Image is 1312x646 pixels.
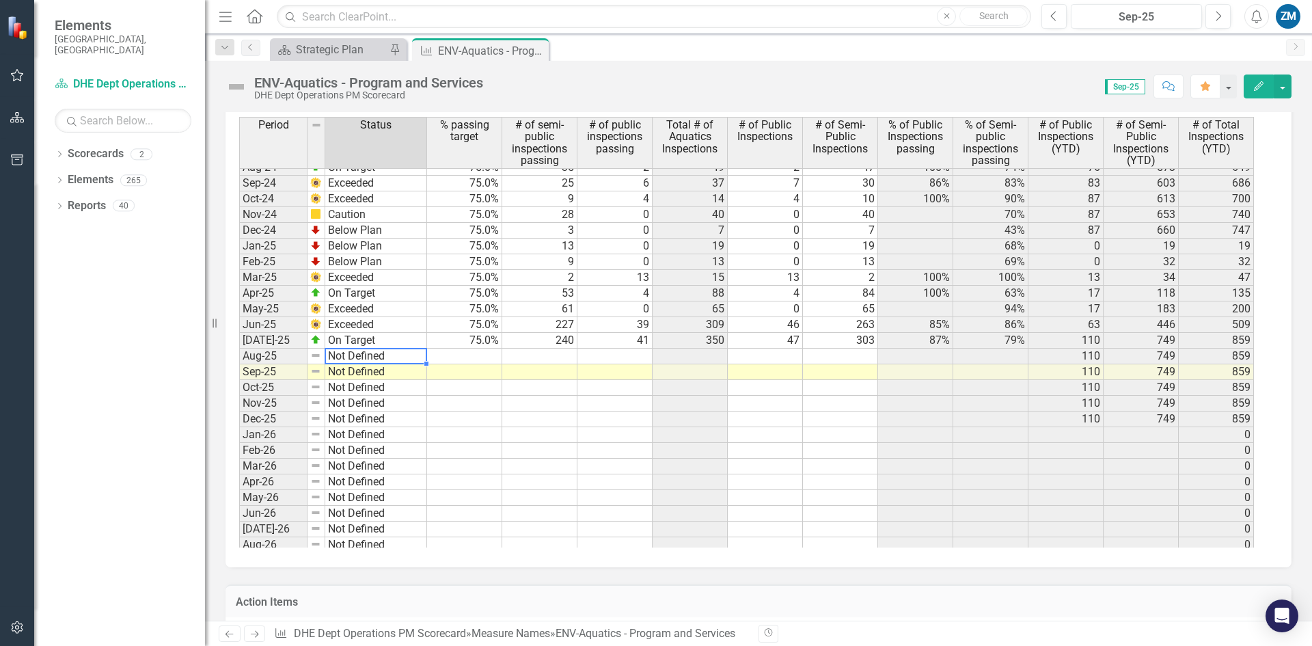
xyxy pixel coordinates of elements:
div: » » [274,626,748,642]
span: Search [979,10,1009,21]
td: 859 [1179,333,1254,349]
td: Not Defined [325,396,427,412]
td: 100% [953,270,1028,286]
td: 75.0% [427,191,502,207]
td: 749 [1104,380,1179,396]
td: 75.0% [427,333,502,349]
td: 25 [502,176,577,191]
td: 110 [1028,333,1104,349]
td: 65 [653,301,728,317]
img: 8DAGhfEEPCf229AAAAAElFTkSuQmCC [311,120,322,131]
td: 75.0% [427,254,502,270]
td: 2 [803,270,878,286]
td: 118 [1104,286,1179,301]
img: 8DAGhfEEPCf229AAAAAElFTkSuQmCC [310,350,321,361]
td: 39 [577,317,653,333]
span: # of Total Inspections (YTD) [1181,119,1250,155]
span: % passing target [430,119,499,143]
img: zOikAAAAAElFTkSuQmCC [310,287,321,298]
td: Aug-25 [239,349,307,364]
span: # of Public Inspections [730,119,799,143]
td: 41 [577,333,653,349]
td: 240 [502,333,577,349]
button: Search [959,7,1028,26]
td: 40 [653,207,728,223]
td: 613 [1104,191,1179,207]
td: Oct-25 [239,380,307,396]
td: 6 [577,176,653,191]
td: Apr-25 [239,286,307,301]
input: Search ClearPoint... [277,5,1031,29]
td: 30 [803,176,878,191]
td: 90% [953,191,1028,207]
td: Feb-26 [239,443,307,459]
img: zOikAAAAAElFTkSuQmCC [310,334,321,345]
td: 75.0% [427,223,502,239]
td: 0 [728,207,803,223]
td: 43% [953,223,1028,239]
td: 17 [1028,286,1104,301]
td: 660 [1104,223,1179,239]
td: Not Defined [325,427,427,443]
td: 32 [1104,254,1179,270]
td: 88 [653,286,728,301]
td: 653 [1104,207,1179,223]
td: 859 [1179,412,1254,427]
span: % of Public Inspections passing [881,119,950,155]
td: 7 [728,176,803,191]
td: 0 [577,239,653,254]
td: 47 [1179,270,1254,286]
td: [DATE]-26 [239,522,307,537]
td: 0 [728,239,803,254]
input: Search Below... [55,109,191,133]
td: 94% [953,301,1028,317]
td: 603 [1104,176,1179,191]
td: 859 [1179,349,1254,364]
td: [DATE]-25 [239,333,307,349]
img: TnMDeAgwAPMxUmUi88jYAAAAAElFTkSuQmCC [310,256,321,267]
td: 686 [1179,176,1254,191]
div: ZM [1276,4,1300,29]
div: Sep-25 [1076,9,1197,25]
img: 8DAGhfEEPCf229AAAAAElFTkSuQmCC [310,460,321,471]
td: 2 [502,270,577,286]
td: Apr-26 [239,474,307,490]
td: 53 [502,286,577,301]
img: TnMDeAgwAPMxUmUi88jYAAAAAElFTkSuQmCC [310,240,321,251]
td: 0 [1179,427,1254,443]
td: 4 [728,286,803,301]
td: 13 [803,254,878,270]
td: 86% [878,176,953,191]
td: Feb-25 [239,254,307,270]
span: Elements [55,17,191,33]
span: % of Semi-public inspections passing [956,119,1025,167]
td: Below Plan [325,239,427,254]
td: 87 [1028,223,1104,239]
td: 14 [653,191,728,207]
span: Status [360,119,392,131]
td: 3 [502,223,577,239]
td: 75.0% [427,301,502,317]
td: Dec-24 [239,223,307,239]
td: 0 [728,301,803,317]
td: 749 [1104,364,1179,380]
td: 0 [1028,239,1104,254]
td: Oct-24 [239,191,307,207]
td: 9 [502,191,577,207]
td: 749 [1104,396,1179,412]
a: DHE Dept Operations PM Scorecard [55,77,191,92]
td: 87 [1028,191,1104,207]
a: DHE Dept Operations PM Scorecard [294,627,466,640]
td: Exceeded [325,191,427,207]
td: 0 [577,301,653,317]
td: On Target [325,286,427,301]
td: 19 [653,239,728,254]
img: 8DAGhfEEPCf229AAAAAElFTkSuQmCC [310,523,321,534]
td: 0 [1179,474,1254,490]
td: 75.0% [427,239,502,254]
td: Jun-25 [239,317,307,333]
td: Not Defined [325,349,427,364]
td: Jan-26 [239,427,307,443]
img: JpT6s+e4AmW+dy7Pk4GTKe+Wf9TP8P3oC8sjWicOEAAAAASUVORK5CYII= [310,303,321,314]
td: 859 [1179,380,1254,396]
